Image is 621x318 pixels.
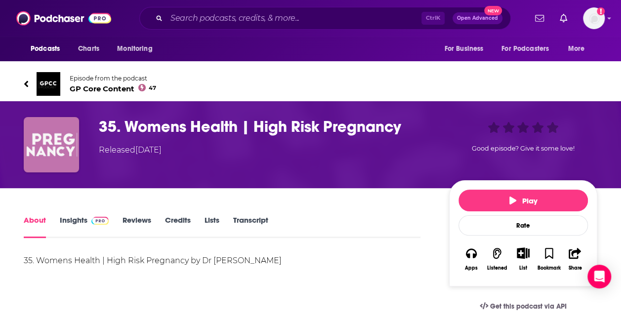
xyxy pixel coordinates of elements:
button: open menu [437,40,496,58]
span: Get this podcast via API [490,302,567,311]
span: Ctrl K [421,12,445,25]
a: Credits [165,215,191,238]
button: Show profile menu [583,7,605,29]
span: GP Core Content [70,84,156,93]
img: GP Core Content [37,72,60,96]
span: For Business [444,42,483,56]
a: InsightsPodchaser Pro [60,215,109,238]
div: Bookmark [538,265,561,271]
div: List [519,265,527,271]
img: Podchaser Pro [91,217,109,225]
svg: Add a profile image [597,7,605,15]
span: Play [509,196,538,205]
button: Open AdvancedNew [453,12,502,24]
a: GP Core ContentEpisode from the podcastGP Core Content47 [24,72,597,96]
span: Monitoring [117,42,152,56]
a: Show notifications dropdown [556,10,571,27]
h1: 35. Womens Health | High Risk Pregnancy [99,117,433,136]
span: Good episode? Give it some love! [472,145,575,152]
input: Search podcasts, credits, & more... [166,10,421,26]
a: Reviews [123,215,151,238]
div: Open Intercom Messenger [587,265,611,288]
div: Listened [487,265,507,271]
span: Charts [78,42,99,56]
img: Podchaser - Follow, Share and Rate Podcasts [16,9,111,28]
img: User Profile [583,7,605,29]
a: Show notifications dropdown [531,10,548,27]
span: New [484,6,502,15]
span: Logged in as veronica.smith [583,7,605,29]
span: Podcasts [31,42,60,56]
a: Transcript [233,215,268,238]
button: Listened [484,241,510,277]
button: Bookmark [536,241,562,277]
button: Share [562,241,588,277]
span: Open Advanced [457,16,498,21]
a: Lists [205,215,219,238]
div: Released [DATE] [99,144,162,156]
span: For Podcasters [501,42,549,56]
img: 35. Womens Health | High Risk Pregnancy [24,117,79,172]
div: Show More ButtonList [510,241,536,277]
div: Apps [465,265,478,271]
div: Rate [458,215,588,236]
span: 47 [149,86,156,90]
button: Play [458,190,588,211]
a: About [24,215,46,238]
button: open menu [561,40,597,58]
button: open menu [110,40,165,58]
div: Share [568,265,581,271]
button: Apps [458,241,484,277]
button: Show More Button [513,247,533,258]
button: open menu [24,40,73,58]
button: open menu [495,40,563,58]
a: Charts [72,40,105,58]
span: Episode from the podcast [70,75,156,82]
span: More [568,42,585,56]
div: Search podcasts, credits, & more... [139,7,511,30]
div: 35. Womens Health | High Risk Pregnancy by Dr [PERSON_NAME] [24,254,420,268]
